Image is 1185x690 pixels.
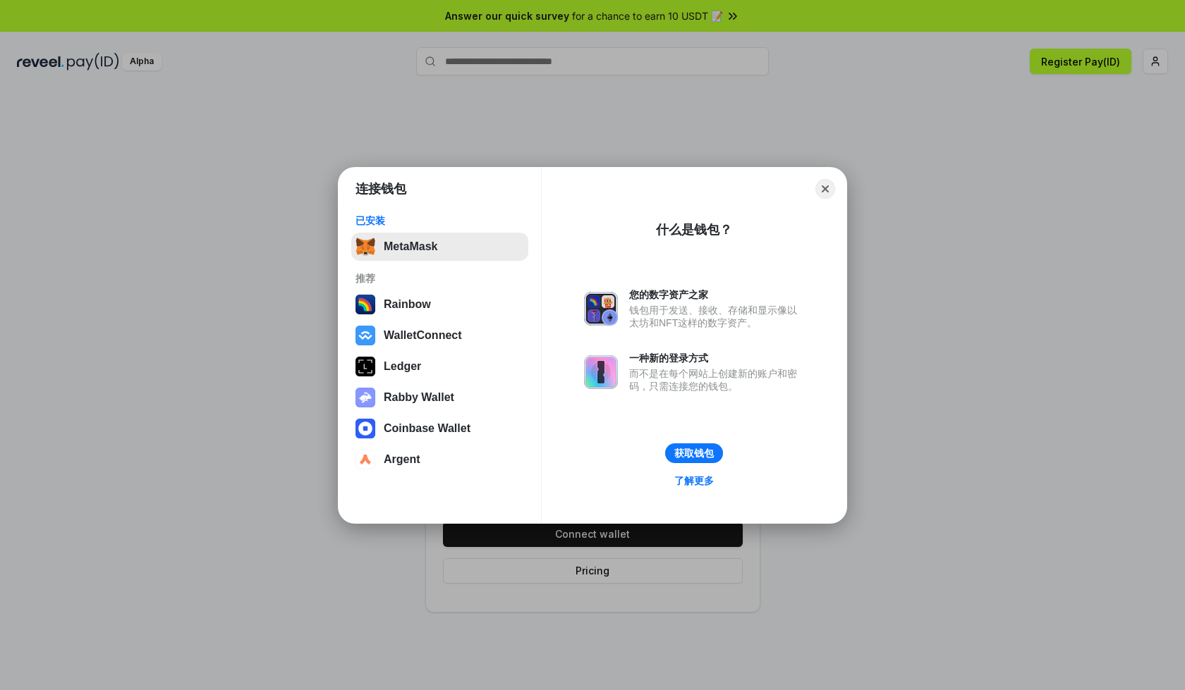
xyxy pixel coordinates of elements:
[629,367,804,393] div: 而不是在每个网站上创建新的账户和密码，只需连接您的钱包。
[384,391,454,404] div: Rabby Wallet
[355,357,375,376] img: svg+xml,%3Csvg%20xmlns%3D%22http%3A%2F%2Fwww.w3.org%2F2000%2Fsvg%22%20width%3D%2228%22%20height%3...
[351,352,528,381] button: Ledger
[674,474,714,487] div: 了解更多
[384,298,431,311] div: Rainbow
[384,360,421,373] div: Ledger
[355,237,375,257] img: svg+xml,%3Csvg%20fill%3D%22none%22%20height%3D%2233%22%20viewBox%3D%220%200%2035%2033%22%20width%...
[351,414,528,443] button: Coinbase Wallet
[584,292,618,326] img: svg+xml,%3Csvg%20xmlns%3D%22http%3A%2F%2Fwww.w3.org%2F2000%2Fsvg%22%20fill%3D%22none%22%20viewBox...
[355,388,375,407] img: svg+xml,%3Csvg%20xmlns%3D%22http%3A%2F%2Fwww.w3.org%2F2000%2Fsvg%22%20fill%3D%22none%22%20viewBox...
[674,447,714,460] div: 获取钱包
[815,179,835,199] button: Close
[384,240,437,253] div: MetaMask
[629,304,804,329] div: 钱包用于发送、接收、存储和显示像以太坊和NFT这样的数字资产。
[384,453,420,466] div: Argent
[355,450,375,469] img: svg+xml,%3Csvg%20width%3D%2228%22%20height%3D%2228%22%20viewBox%3D%220%200%2028%2028%22%20fill%3D...
[351,233,528,261] button: MetaMask
[666,472,722,490] a: 了解更多
[656,221,732,238] div: 什么是钱包？
[355,272,524,285] div: 推荐
[355,295,375,314] img: svg+xml,%3Csvg%20width%3D%22120%22%20height%3D%22120%22%20viewBox%3D%220%200%20120%20120%22%20fil...
[351,290,528,319] button: Rainbow
[629,352,804,364] div: 一种新的登录方式
[384,422,470,435] div: Coinbase Wallet
[355,180,406,197] h1: 连接钱包
[351,445,528,474] button: Argent
[665,443,723,463] button: 获取钱包
[584,355,618,389] img: svg+xml,%3Csvg%20xmlns%3D%22http%3A%2F%2Fwww.w3.org%2F2000%2Fsvg%22%20fill%3D%22none%22%20viewBox...
[355,419,375,438] img: svg+xml,%3Csvg%20width%3D%2228%22%20height%3D%2228%22%20viewBox%3D%220%200%2028%2028%22%20fill%3D...
[629,288,804,301] div: 您的数字资产之家
[351,383,528,412] button: Rabby Wallet
[351,321,528,350] button: WalletConnect
[355,214,524,227] div: 已安装
[384,329,462,342] div: WalletConnect
[355,326,375,345] img: svg+xml,%3Csvg%20width%3D%2228%22%20height%3D%2228%22%20viewBox%3D%220%200%2028%2028%22%20fill%3D...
